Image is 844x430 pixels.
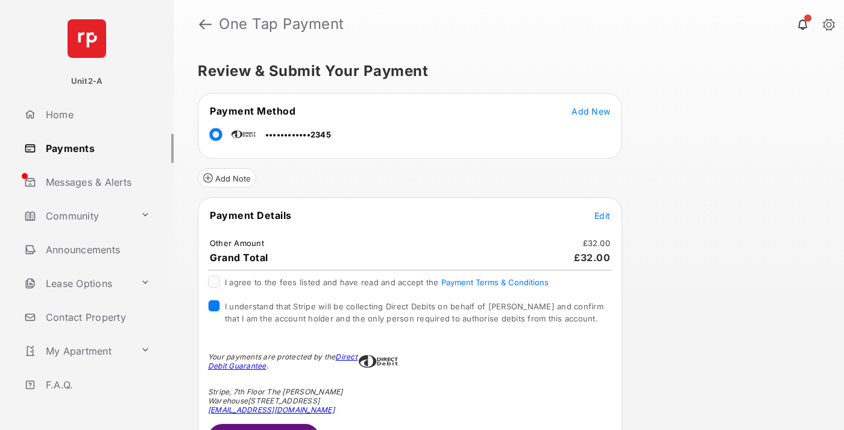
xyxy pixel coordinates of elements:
[265,130,331,139] span: ••••••••••••2345
[19,337,136,365] a: My Apartment
[71,75,103,87] p: Unit2-A
[198,168,256,188] button: Add Note
[19,201,136,230] a: Community
[209,238,265,248] td: Other Amount
[208,352,357,370] a: Direct Debit Guarantee
[19,168,174,197] a: Messages & Alerts
[19,100,174,129] a: Home
[441,277,549,287] button: I agree to the fees listed and have read and accept the
[225,302,603,323] span: I understand that Stripe will be collecting Direct Debits on behalf of [PERSON_NAME] and confirm ...
[572,106,610,116] span: Add New
[68,19,106,58] img: svg+xml;base64,PHN2ZyB4bWxucz0iaHR0cDovL3d3dy53My5vcmcvMjAwMC9zdmciIHdpZHRoPSI2NCIgaGVpZ2h0PSI2NC...
[219,17,344,31] strong: One Tap Payment
[574,251,610,264] span: £32.00
[19,235,174,264] a: Announcements
[210,251,268,264] span: Grand Total
[19,370,174,399] a: F.A.Q.
[572,105,610,117] button: Add New
[198,64,810,78] h5: Review & Submit Your Payment
[210,105,295,117] span: Payment Method
[208,405,335,414] a: [EMAIL_ADDRESS][DOMAIN_NAME]
[19,303,174,332] a: Contact Property
[594,210,610,221] span: Edit
[208,387,359,414] div: Stripe, 7th Floor The [PERSON_NAME] Warehouse [STREET_ADDRESS]
[594,209,610,221] button: Edit
[225,277,549,287] span: I agree to the fees listed and have read and accept the
[582,238,611,248] td: £32.00
[19,134,174,163] a: Payments
[210,209,292,221] span: Payment Details
[208,352,359,370] div: Your payments are protected by the .
[19,269,136,298] a: Lease Options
